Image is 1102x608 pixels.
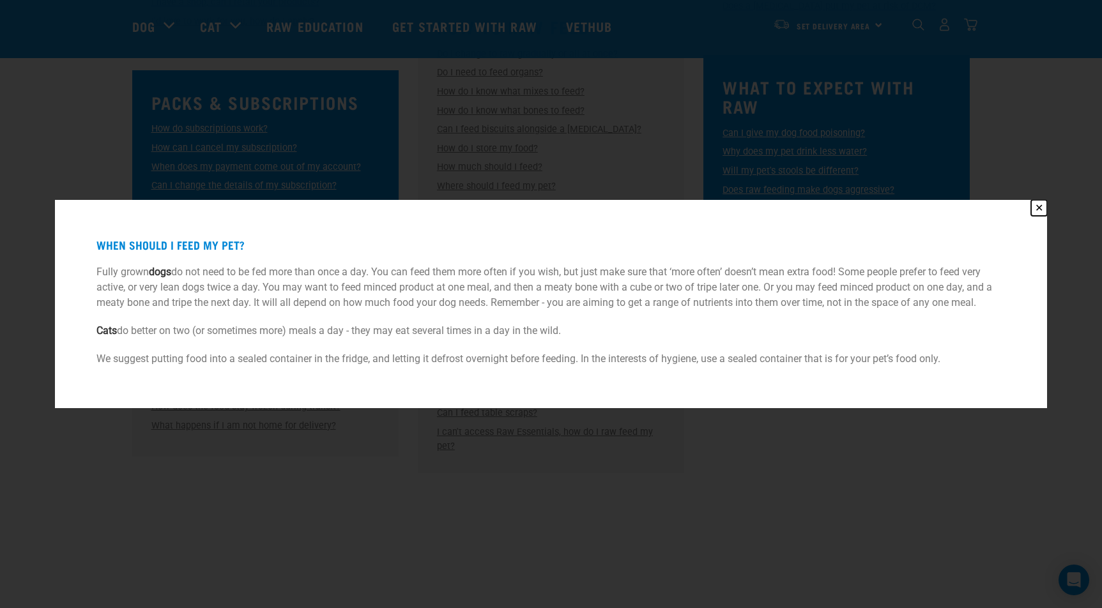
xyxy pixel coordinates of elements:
strong: Cats [96,324,117,337]
button: Close [1031,200,1047,216]
p: Fully grown do not need to be fed more than once a day. You can feed them more often if you wish,... [96,264,1006,310]
p: We suggest putting food into a sealed container in the fridge, and letting it defrost overnight b... [96,351,1006,367]
strong: dogs [149,266,171,278]
h4: When should I feed my pet? [96,239,1006,252]
p: do better on two (or sometimes more) meals a day - they may eat several times in a day in the wild. [96,323,1006,338]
